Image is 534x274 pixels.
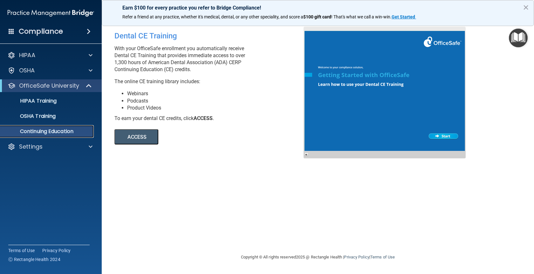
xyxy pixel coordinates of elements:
[370,255,395,259] a: Terms of Use
[194,115,213,121] b: ACCESS
[122,5,513,11] p: Earn $100 for every practice you refer to Bridge Compliance!
[42,247,71,254] a: Privacy Policy
[19,82,79,90] p: OfficeSafe University
[202,247,434,267] div: Copyright © All rights reserved 2025 @ Rectangle Health | |
[114,135,288,140] a: ACCESS
[19,27,63,36] h4: Compliance
[392,14,416,19] a: Get Started
[114,78,308,85] p: The online CE training library includes:
[4,128,91,135] p: Continuing Education
[19,67,35,74] p: OSHA
[8,143,92,150] a: Settings
[122,14,303,19] span: Refer a friend at any practice, whether it's medical, dental, or any other speciality, and score a
[127,104,308,111] li: Product Videos
[19,143,43,150] p: Settings
[523,2,529,12] button: Close
[8,82,92,90] a: OfficeSafe University
[4,98,57,104] p: HIPAA Training
[8,7,94,19] img: PMB logo
[303,14,331,19] strong: $100 gift card
[8,51,92,59] a: HIPAA
[114,115,308,122] div: To earn your dental CE credits, click .
[8,67,92,74] a: OSHA
[4,113,56,119] p: OSHA Training
[114,45,308,73] p: With your OfficeSafe enrollment you automatically receive Dental CE Training that provides immedi...
[114,129,158,144] button: ACCESS
[8,247,35,254] a: Terms of Use
[114,27,308,45] div: Dental CE Training
[127,97,308,104] li: Podcasts
[509,29,528,47] button: Open Resource Center
[331,14,392,19] span: ! That's what we call a win-win.
[127,90,308,97] li: Webinars
[392,14,415,19] strong: Get Started
[19,51,35,59] p: HIPAA
[8,256,60,263] span: Ⓒ Rectangle Health 2024
[344,255,369,259] a: Privacy Policy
